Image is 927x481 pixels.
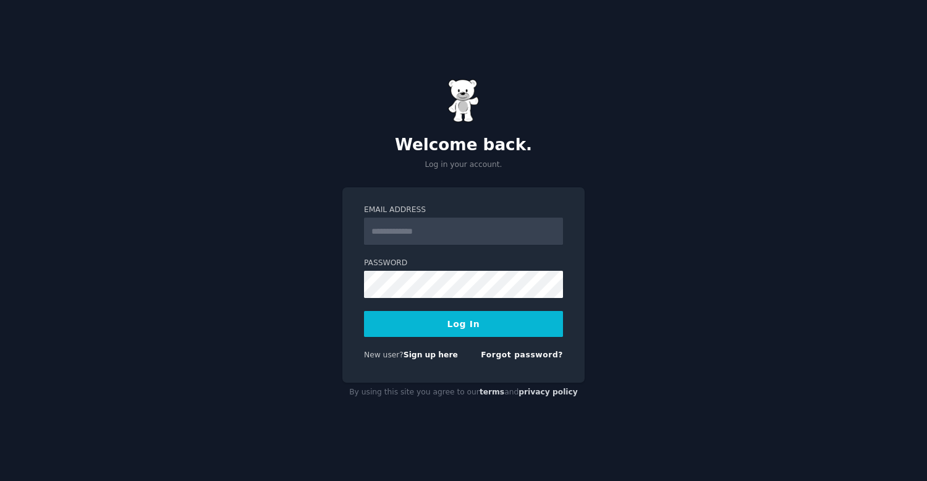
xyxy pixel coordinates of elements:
[364,311,563,337] button: Log In
[448,79,479,122] img: Gummy Bear
[364,205,563,216] label: Email Address
[364,351,404,359] span: New user?
[342,135,585,155] h2: Welcome back.
[519,388,578,396] a: privacy policy
[404,351,458,359] a: Sign up here
[342,383,585,402] div: By using this site you agree to our and
[364,258,563,269] label: Password
[342,160,585,171] p: Log in your account.
[480,388,504,396] a: terms
[481,351,563,359] a: Forgot password?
